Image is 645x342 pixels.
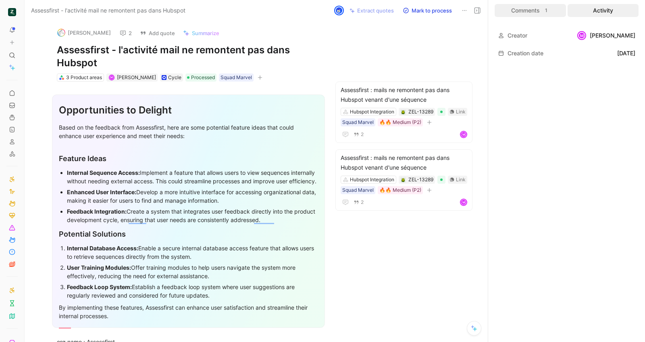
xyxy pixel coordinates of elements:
[192,29,219,37] span: Summarize
[109,76,114,80] div: M
[117,74,156,80] span: [PERSON_NAME]
[361,200,364,205] span: 2
[221,73,252,82] div: Squad Marvel
[342,118,374,126] div: Squad Marvel
[57,29,65,37] img: logo
[59,303,318,320] div: By implementing these features, Assessfirst can enhance user satisfaction and streamline their in...
[379,118,421,126] div: 🔥🔥 Medium (P2)
[456,108,466,116] div: Link
[341,85,467,105] div: Assessfirst : mails ne remontent pas dans Hubspot venant d'une séquence
[399,5,456,16] button: Mark to process
[408,108,433,116] div: ZEL-13289
[498,48,543,58] div: Creation date
[67,168,318,185] div: Implement a feature that allows users to view sequences internally without needing external acces...
[350,176,394,184] div: Hubspot Integration
[617,48,635,58] div: [DATE]
[67,189,136,195] strong: Enhanced User Interface:
[179,27,223,39] button: Summarize
[401,178,406,183] img: 🪲
[352,198,365,207] button: 2
[67,207,318,224] div: Create a system that integrates user feedback directly into the product development cycle, ensuri...
[57,44,320,69] h1: Assessfirst - l'activité mail ne remontent pas dans Hubspot
[116,27,135,39] button: 2
[461,132,466,137] div: M
[67,169,140,176] strong: Internal Sequence Access:
[191,73,215,82] span: Processed
[495,4,566,17] div: Comments1
[8,8,16,16] img: ZELIQ
[59,153,318,164] div: Feature Ideas
[400,177,406,183] button: 🪲
[67,283,318,300] div: Establish a feedback loop system where user suggestions are regularly reviewed and considered for...
[67,244,318,261] div: Enable a secure internal database access feature that allows users to retrieve sequences directly...
[577,31,635,40] div: [PERSON_NAME]
[346,5,397,16] button: Extract quotes
[168,73,181,82] div: Cycle
[67,283,132,290] strong: Feedback Loop System:
[342,186,374,194] div: Squad Marvel
[59,103,318,117] div: Opportunities to Delight
[543,6,549,15] div: 1
[31,6,185,15] span: Assessfirst - l'activité mail ne remontent pas dans Hubspot
[400,109,406,115] button: 🪲
[6,6,18,18] button: ZELIQ
[67,245,138,252] strong: Internal Database Access:
[67,264,131,271] strong: User Training Modules:
[361,132,364,137] span: 2
[67,188,318,205] div: Develop a more intuitive interface for accessing organizational data, making it easier for users ...
[352,130,365,139] button: 2
[54,27,114,39] button: logo[PERSON_NAME]
[59,123,318,140] div: Based on the feedback from Assessfirst, here are some potential feature ideas that could enhance ...
[456,176,466,184] div: Link
[67,208,127,215] strong: Feedback Integration:
[408,176,433,184] div: ZEL-13289
[59,229,318,239] div: Potential Solutions
[461,199,466,205] div: M
[568,4,639,17] div: Activity
[578,32,585,39] div: M
[498,31,527,40] div: Creator
[185,73,216,82] div: Processed
[379,186,421,194] div: 🔥🔥 Medium (P2)
[136,27,179,39] button: Add quote
[350,108,394,116] div: Hubspot Integration
[335,6,343,15] img: avatar
[66,73,102,82] div: 3 Product areas
[401,110,406,115] img: 🪲
[341,153,467,172] div: Assessfirst : mails ne remontent pas dans Hubspot venant d'une séquence
[67,263,318,280] div: Offer training modules to help users navigate the system more effectively, reducing the need for ...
